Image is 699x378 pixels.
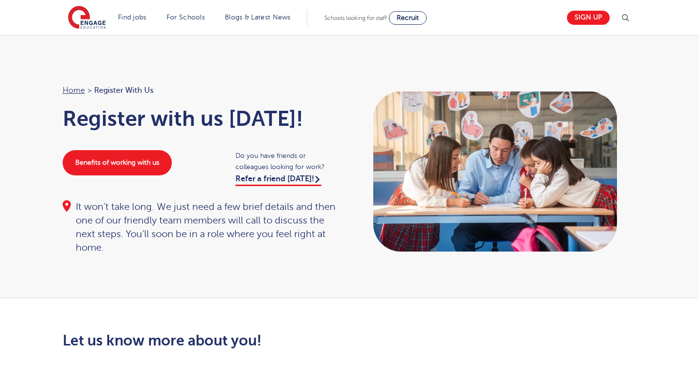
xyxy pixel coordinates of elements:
[68,6,106,30] img: Engage Education
[94,84,153,97] span: Register with us
[225,14,291,21] a: Blogs & Latest News
[63,150,172,175] a: Benefits of working with us
[63,84,340,97] nav: breadcrumb
[235,174,321,186] a: Refer a friend [DATE]!
[389,11,427,25] a: Recruit
[63,86,85,95] a: Home
[87,86,92,95] span: >
[63,200,340,255] div: It won’t take long. We just need a few brief details and then one of our friendly team members wi...
[63,106,340,131] h1: Register with us [DATE]!
[63,332,441,349] h2: Let us know more about you!
[397,14,419,21] span: Recruit
[567,11,610,25] a: Sign up
[235,150,340,172] span: Do you have friends or colleagues looking for work?
[324,15,387,21] span: Schools looking for staff
[166,14,205,21] a: For Schools
[118,14,147,21] a: Find jobs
